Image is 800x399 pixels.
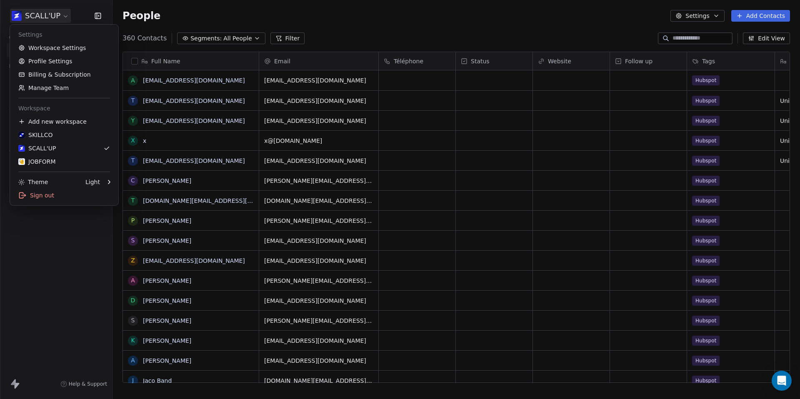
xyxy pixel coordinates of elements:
[85,178,100,186] div: Light
[13,102,115,115] div: Workspace
[18,178,48,186] div: Theme
[13,68,115,81] a: Billing & Subscription
[13,41,115,55] a: Workspace Settings
[18,145,25,152] img: logo%20scall%20up%202%20(3).png
[18,157,56,166] div: JOBFORM
[13,81,115,95] a: Manage Team
[13,28,115,41] div: Settings
[18,132,25,138] img: Skillco%20logo%20icon%20(2).png
[18,131,53,139] div: SKILLCO
[18,158,25,165] img: Logo%20Jobform%20blanc%20(1).png%2000-16-40-377.png
[13,189,115,202] div: Sign out
[13,55,115,68] a: Profile Settings
[18,144,56,152] div: SCALL'UP
[13,115,115,128] div: Add new workspace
